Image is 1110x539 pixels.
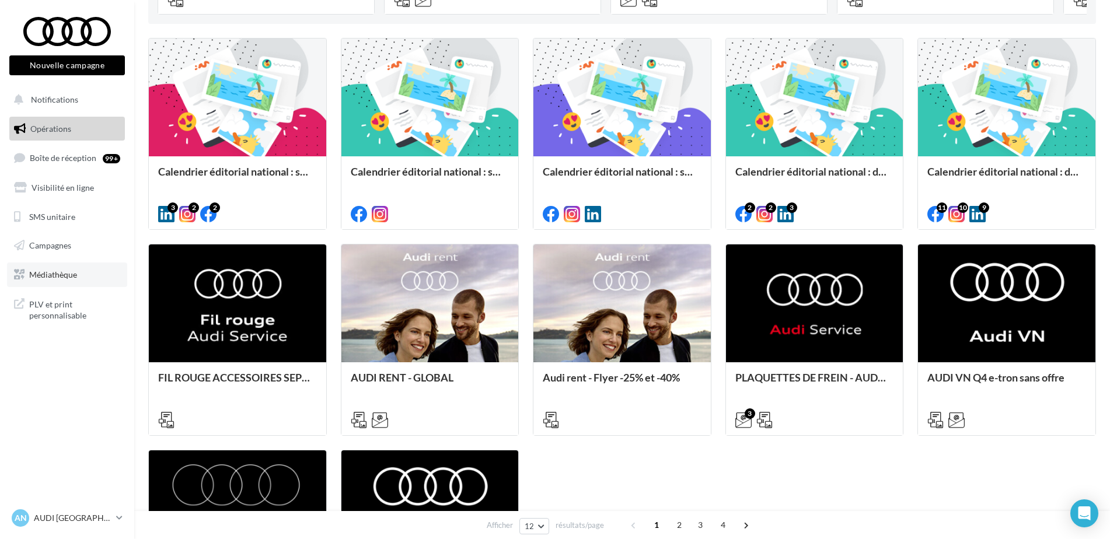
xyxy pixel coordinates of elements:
[32,183,94,192] span: Visibilité en ligne
[158,372,317,395] div: FIL ROUGE ACCESSOIRES SEPTEMBRE - AUDI SERVICE
[543,166,701,189] div: Calendrier éditorial national : semaine du 08.09 au 14.09
[647,516,666,534] span: 1
[103,154,120,163] div: 99+
[29,269,77,279] span: Médiathèque
[167,202,178,213] div: 3
[714,516,732,534] span: 4
[519,518,549,534] button: 12
[29,296,120,321] span: PLV et print personnalisable
[543,372,701,395] div: Audi rent - Flyer -25% et -40%
[958,202,968,213] div: 10
[9,507,125,529] a: AN AUDI [GEOGRAPHIC_DATA]
[927,372,1086,395] div: AUDI VN Q4 e-tron sans offre
[766,202,776,213] div: 2
[556,520,604,531] span: résultats/page
[1070,499,1098,527] div: Open Intercom Messenger
[7,87,123,112] button: Notifications
[7,117,127,141] a: Opérations
[34,512,111,524] p: AUDI [GEOGRAPHIC_DATA]
[979,202,989,213] div: 9
[29,211,75,221] span: SMS unitaire
[487,520,513,531] span: Afficher
[15,512,27,524] span: AN
[735,166,894,189] div: Calendrier éditorial national : du 02.09 au 15.09
[787,202,797,213] div: 3
[9,55,125,75] button: Nouvelle campagne
[31,94,78,104] span: Notifications
[158,166,317,189] div: Calendrier éditorial national : semaine du 22.09 au 28.09
[745,202,755,213] div: 2
[927,166,1086,189] div: Calendrier éditorial national : du 02.09 au 09.09
[691,516,710,534] span: 3
[7,233,127,258] a: Campagnes
[7,176,127,200] a: Visibilité en ligne
[7,205,127,229] a: SMS unitaire
[745,408,755,419] div: 3
[937,202,947,213] div: 11
[351,372,509,395] div: AUDI RENT - GLOBAL
[525,521,535,531] span: 12
[30,153,96,163] span: Boîte de réception
[189,202,199,213] div: 2
[7,292,127,326] a: PLV et print personnalisable
[7,145,127,170] a: Boîte de réception99+
[29,240,71,250] span: Campagnes
[670,516,689,534] span: 2
[735,372,894,395] div: PLAQUETTES DE FREIN - AUDI SERVICE
[210,202,220,213] div: 2
[7,262,127,287] a: Médiathèque
[351,166,509,189] div: Calendrier éditorial national : semaine du 15.09 au 21.09
[30,124,71,134] span: Opérations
